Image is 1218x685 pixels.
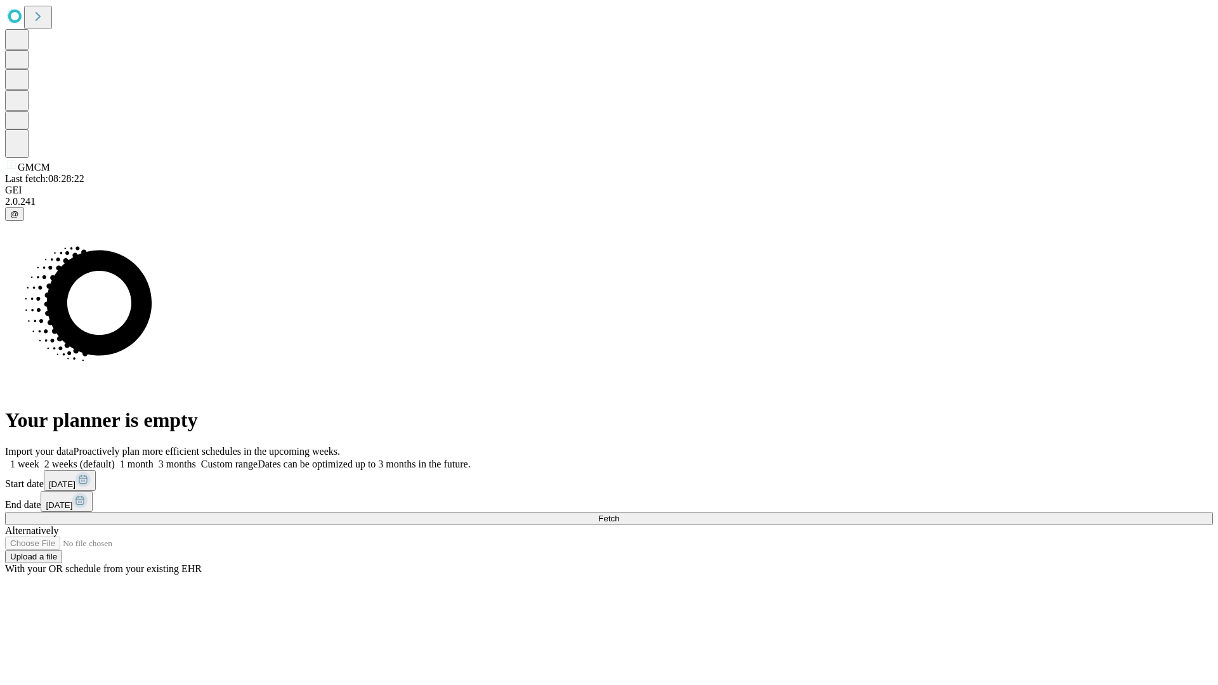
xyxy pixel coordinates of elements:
[5,491,1213,512] div: End date
[159,459,196,469] span: 3 months
[10,209,19,219] span: @
[5,408,1213,432] h1: Your planner is empty
[5,470,1213,491] div: Start date
[120,459,154,469] span: 1 month
[41,491,93,512] button: [DATE]
[49,480,75,489] span: [DATE]
[5,512,1213,525] button: Fetch
[5,173,84,184] span: Last fetch: 08:28:22
[44,470,96,491] button: [DATE]
[5,550,62,563] button: Upload a file
[18,162,50,173] span: GMCM
[5,525,58,536] span: Alternatively
[5,563,202,574] span: With your OR schedule from your existing EHR
[5,185,1213,196] div: GEI
[44,459,115,469] span: 2 weeks (default)
[5,446,74,457] span: Import your data
[258,459,470,469] span: Dates can be optimized up to 3 months in the future.
[46,500,72,510] span: [DATE]
[5,207,24,221] button: @
[598,514,619,523] span: Fetch
[10,459,39,469] span: 1 week
[74,446,340,457] span: Proactively plan more efficient schedules in the upcoming weeks.
[201,459,258,469] span: Custom range
[5,196,1213,207] div: 2.0.241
